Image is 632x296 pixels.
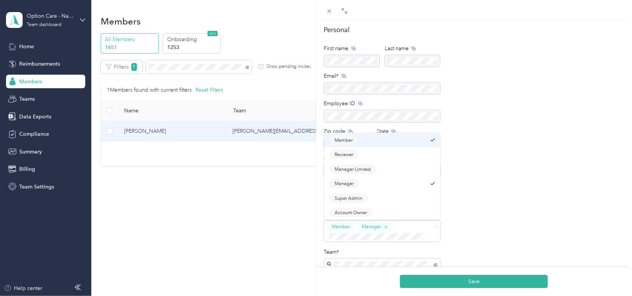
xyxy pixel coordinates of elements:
[324,127,346,135] span: Zip code
[332,223,350,230] span: Member
[385,44,409,52] span: Last name
[327,222,355,231] button: Member
[329,164,376,174] button: Manager Limited
[324,25,624,35] h2: Personal
[324,100,355,107] span: Employee ID
[335,209,367,216] span: Account Owner
[335,180,354,187] span: Manager
[335,195,363,201] span: Super Admin
[329,179,359,188] button: Manager
[329,208,372,217] button: Account Owner
[335,136,353,143] span: Member
[590,254,632,296] iframe: Everlance-gr Chat Button Frame
[324,248,440,256] div: Team*
[329,135,358,145] button: Member
[324,72,339,80] span: Email*
[400,275,548,288] button: Save
[377,127,389,135] span: State
[324,192,624,202] h2: Team
[357,222,394,231] button: Manager
[329,193,368,203] button: Super Admin
[335,151,354,158] span: Reviewer
[335,166,371,172] span: Manager Limited
[329,150,359,159] button: Reviewer
[324,44,349,52] span: First name
[362,223,381,230] span: Manager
